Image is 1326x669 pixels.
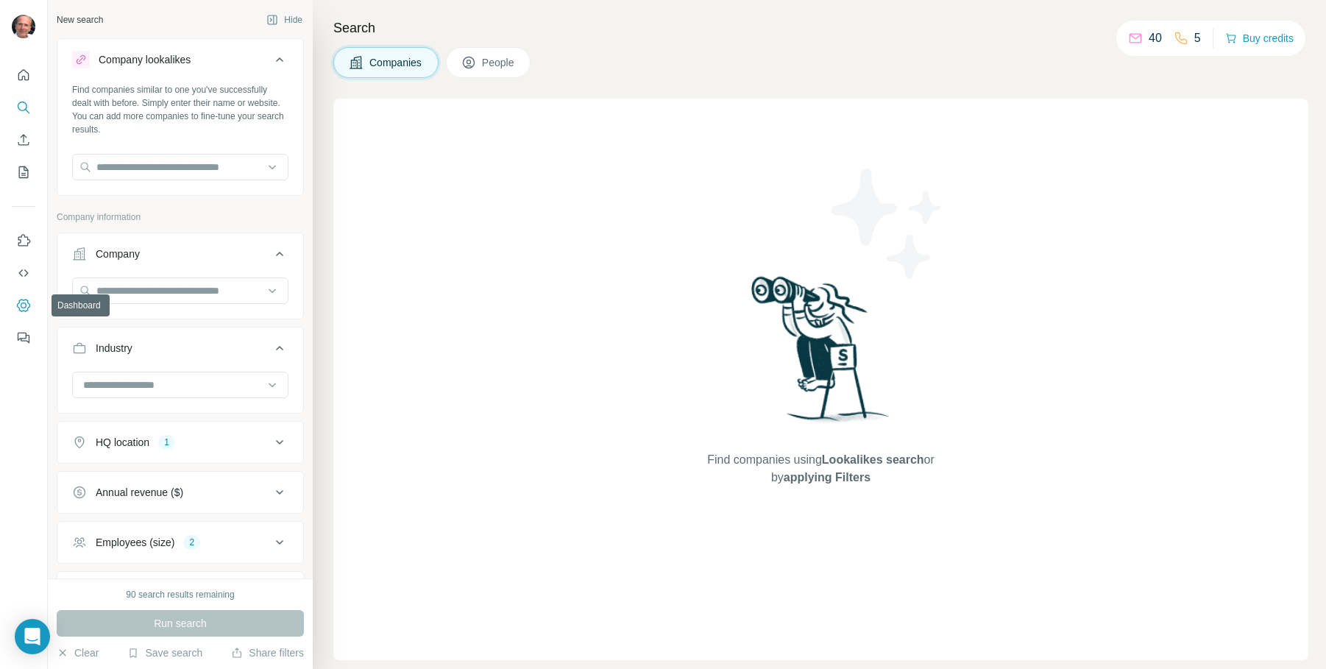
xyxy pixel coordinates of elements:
[57,330,303,372] button: Industry
[127,645,202,660] button: Save search
[72,83,288,136] div: Find companies similar to one you've successfully dealt with before. Simply enter their name or w...
[57,645,99,660] button: Clear
[1194,29,1201,47] p: 5
[822,453,924,466] span: Lookalikes search
[126,588,234,601] div: 90 search results remaining
[57,475,303,510] button: Annual revenue ($)
[57,13,103,26] div: New search
[96,247,140,261] div: Company
[12,127,35,153] button: Enrich CSV
[821,157,954,290] img: Surfe Illustration - Stars
[12,62,35,88] button: Quick start
[12,325,35,351] button: Feedback
[12,227,35,254] button: Use Surfe on LinkedIn
[231,645,304,660] button: Share filters
[369,55,423,70] span: Companies
[703,451,938,486] span: Find companies using or by
[12,292,35,319] button: Dashboard
[96,435,149,450] div: HQ location
[96,341,132,355] div: Industry
[482,55,516,70] span: People
[333,18,1308,38] h4: Search
[57,210,304,224] p: Company information
[1225,28,1294,49] button: Buy credits
[12,159,35,185] button: My lists
[96,535,174,550] div: Employees (size)
[1149,29,1162,47] p: 40
[57,42,303,83] button: Company lookalikes
[12,260,35,286] button: Use Surfe API
[784,471,871,484] span: applying Filters
[256,9,313,31] button: Hide
[183,536,200,549] div: 2
[57,575,303,616] button: Technologies1
[12,94,35,121] button: Search
[96,485,183,500] div: Annual revenue ($)
[12,15,35,38] img: Avatar
[99,52,191,67] div: Company lookalikes
[745,272,898,436] img: Surfe Illustration - Woman searching with binoculars
[15,619,50,654] div: Open Intercom Messenger
[57,525,303,560] button: Employees (size)2
[57,236,303,277] button: Company
[158,436,175,449] div: 1
[57,425,303,460] button: HQ location1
